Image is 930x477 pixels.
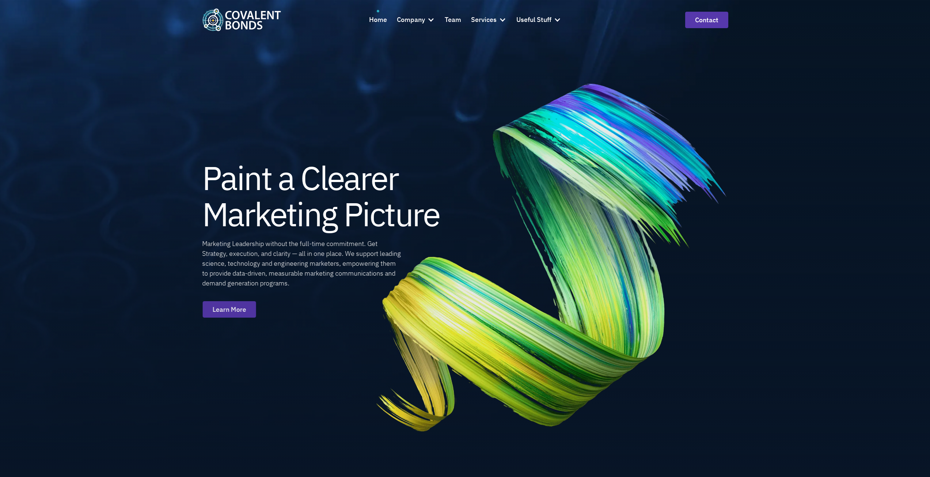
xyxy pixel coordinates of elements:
[516,10,561,30] div: Useful Stuff
[202,239,402,288] div: Marketing Leadership without the full-time commitment. Get Strategy, execution, and clarity — all...
[685,12,728,28] a: contact
[202,301,256,318] a: Learn More
[340,50,762,466] img: Covalent Bonds Home Hero Paint Stroke
[202,8,281,31] img: Covalent Bonds White / Teal Logo
[202,160,440,232] h1: Paint a Clearer Marketing Picture
[397,15,425,25] div: Company
[445,10,461,30] a: Team
[202,8,281,31] a: home
[471,10,506,30] div: Services
[369,10,387,30] a: Home
[471,15,497,25] div: Services
[397,10,435,30] div: Company
[516,15,551,25] div: Useful Stuff
[369,15,387,25] div: Home
[445,15,461,25] div: Team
